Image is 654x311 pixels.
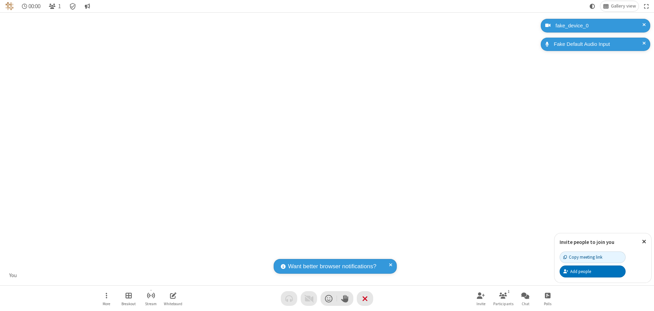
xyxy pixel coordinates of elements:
[5,2,14,10] img: QA Selenium DO NOT DELETE OR CHANGE
[145,302,157,306] span: Stream
[357,291,373,306] button: End or leave meeting
[560,265,626,277] button: Add people
[587,1,598,11] button: Using system theme
[82,1,93,11] button: Conversation
[560,239,614,245] label: Invite people to join you
[288,262,376,271] span: Want better browser notifications?
[515,289,536,308] button: Open chat
[471,289,491,308] button: Invite participants (Alt+I)
[141,289,161,308] button: Start streaming
[637,233,651,250] button: Close popover
[28,3,40,10] span: 00:00
[103,302,110,306] span: More
[7,272,19,280] div: You
[96,289,117,308] button: Open menu
[493,289,513,308] button: Open participant list
[611,3,636,9] span: Gallery view
[553,22,645,30] div: fake_device_0
[537,289,558,308] button: Open poll
[121,302,136,306] span: Breakout
[281,291,297,306] button: Audio problem - check your Internet connection or call by phone
[600,1,639,11] button: Change layout
[66,1,79,11] div: Meeting details Encryption enabled
[164,302,182,306] span: Whiteboard
[560,251,626,263] button: Copy meeting link
[544,302,551,306] span: Polls
[563,254,602,260] div: Copy meeting link
[493,302,513,306] span: Participants
[641,1,652,11] button: Fullscreen
[321,291,337,306] button: Send a reaction
[163,289,183,308] button: Open shared whiteboard
[301,291,317,306] button: Video
[337,291,353,306] button: Raise hand
[522,302,529,306] span: Chat
[506,288,512,295] div: 1
[551,40,645,48] div: Fake Default Audio Input
[476,302,485,306] span: Invite
[118,289,139,308] button: Manage Breakout Rooms
[46,1,64,11] button: Open participant list
[19,1,43,11] div: Timer
[58,3,61,10] span: 1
